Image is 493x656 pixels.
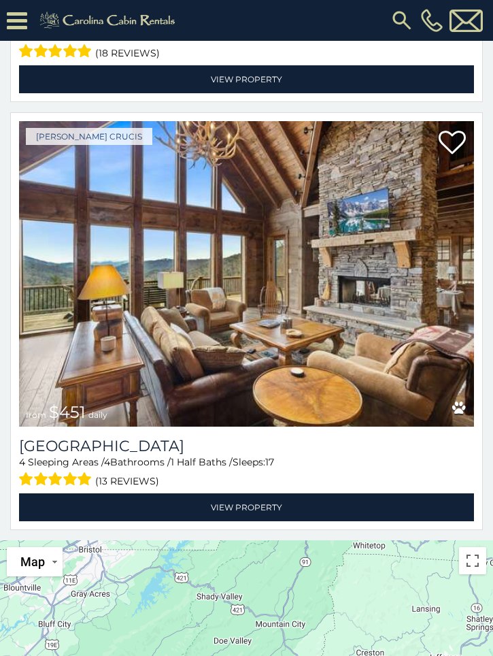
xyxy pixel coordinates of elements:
[171,456,233,468] span: 1 Half Baths /
[49,402,86,422] span: $451
[95,44,160,62] span: (18 reviews)
[20,555,45,569] span: Map
[34,10,184,31] img: Khaki-logo.png
[19,493,474,521] a: View Property
[19,121,474,426] img: Cucumber Tree Lodge
[95,472,159,490] span: (13 reviews)
[19,456,25,468] span: 4
[104,456,110,468] span: 4
[26,128,152,145] a: [PERSON_NAME] Crucis
[19,65,474,93] a: View Property
[390,8,414,33] img: search-regular.svg
[26,410,46,420] span: from
[19,121,474,426] a: Cucumber Tree Lodge from $451 daily
[19,437,474,455] h3: Cucumber Tree Lodge
[88,410,107,420] span: daily
[19,437,474,455] a: [GEOGRAPHIC_DATA]
[265,456,274,468] span: 17
[439,129,466,158] a: Add to favorites
[7,547,63,576] button: Change map style
[418,9,446,32] a: [PHONE_NUMBER]
[459,547,486,574] button: Toggle fullscreen view
[19,455,474,490] div: Sleeping Areas / Bathrooms / Sleeps:
[19,27,474,62] div: Sleeping Areas / Bathrooms / Sleeps:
